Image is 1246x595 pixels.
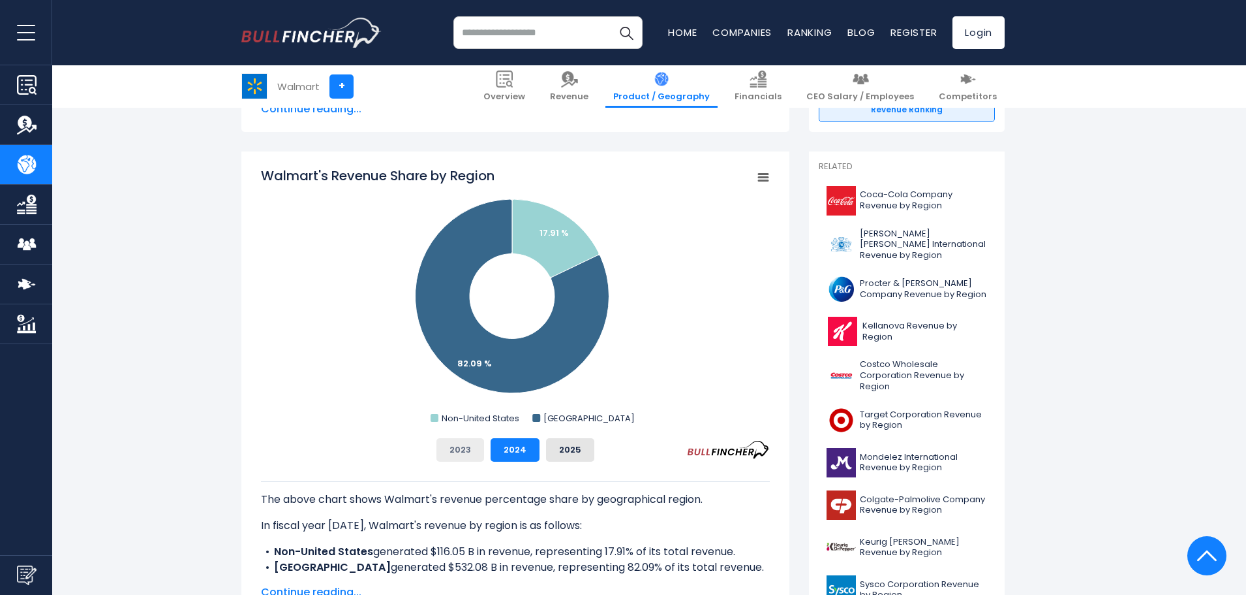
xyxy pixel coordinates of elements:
[241,18,382,48] a: Go to homepage
[847,25,875,39] a: Blog
[819,402,995,438] a: Target Corporation Revenue by Region
[827,186,856,216] img: KO logo
[890,25,937,39] a: Register
[952,16,1005,49] a: Login
[860,452,987,474] span: Mondelez International Revenue by Region
[787,25,832,39] a: Ranking
[261,518,770,534] p: In fiscal year [DATE], Walmart's revenue by region is as follows:
[261,544,770,560] li: generated $116.05 B in revenue, representing 17.91% of its total revenue.
[329,74,354,99] a: +
[542,65,596,108] a: Revenue
[483,91,525,103] span: Overview
[261,167,494,185] tspan: Walmart's Revenue Share by Region
[735,91,782,103] span: Financials
[827,317,859,346] img: K logo
[860,494,987,517] span: Colgate-Palmolive Company Revenue by Region
[613,91,710,103] span: Product / Geography
[827,230,856,259] img: PM logo
[277,79,320,94] div: Walmart
[261,560,770,575] li: generated $532.08 B in revenue, representing 82.09% of its total revenue.
[860,189,987,212] span: Coca-Cola Company Revenue by Region
[712,25,772,39] a: Companies
[605,65,718,108] a: Product / Geography
[546,438,594,462] button: 2025
[539,227,569,239] text: 17.91 %
[261,492,770,507] p: The above chart shows Walmart's revenue percentage share by geographical region.
[610,16,643,49] button: Search
[543,412,635,425] text: [GEOGRAPHIC_DATA]
[860,359,987,393] span: Costco Wholesale Corporation Revenue by Region
[442,412,519,425] text: Non-United States
[862,321,987,343] span: Kellanova Revenue by Region
[827,490,856,520] img: CL logo
[827,274,856,304] img: PG logo
[931,65,1005,108] a: Competitors
[860,410,987,432] span: Target Corporation Revenue by Region
[819,487,995,523] a: Colgate-Palmolive Company Revenue by Region
[860,229,987,262] span: [PERSON_NAME] [PERSON_NAME] International Revenue by Region
[827,533,856,562] img: KDP logo
[491,438,539,462] button: 2024
[668,25,697,39] a: Home
[242,74,267,99] img: WMT logo
[261,101,770,117] span: Continue reading...
[819,530,995,566] a: Keurig [PERSON_NAME] Revenue by Region
[819,314,995,349] a: Kellanova Revenue by Region
[798,65,922,108] a: CEO Salary / Employees
[819,97,995,122] a: Revenue Ranking
[819,445,995,481] a: Mondelez International Revenue by Region
[819,356,995,396] a: Costco Wholesale Corporation Revenue by Region
[261,167,770,428] svg: Walmart's Revenue Share by Region
[241,18,382,48] img: bullfincher logo
[457,357,492,370] text: 82.09 %
[819,225,995,265] a: [PERSON_NAME] [PERSON_NAME] International Revenue by Region
[274,560,391,575] b: [GEOGRAPHIC_DATA]
[860,537,987,559] span: Keurig [PERSON_NAME] Revenue by Region
[727,65,789,108] a: Financials
[819,183,995,219] a: Coca-Cola Company Revenue by Region
[819,271,995,307] a: Procter & [PERSON_NAME] Company Revenue by Region
[819,161,995,172] p: Related
[939,91,997,103] span: Competitors
[274,544,373,559] b: Non-United States
[806,91,914,103] span: CEO Salary / Employees
[827,361,856,391] img: COST logo
[476,65,533,108] a: Overview
[827,406,856,435] img: TGT logo
[860,278,987,300] span: Procter & [PERSON_NAME] Company Revenue by Region
[550,91,588,103] span: Revenue
[436,438,484,462] button: 2023
[827,448,856,477] img: MDLZ logo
